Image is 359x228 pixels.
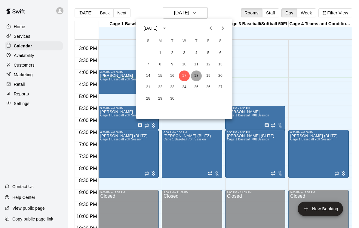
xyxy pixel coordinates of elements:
button: 3 [179,48,190,58]
button: 11 [191,59,202,70]
button: 8 [155,59,166,70]
button: 14 [143,70,154,81]
button: 21 [143,82,154,93]
span: Thursday [191,35,202,47]
button: 28 [143,93,154,104]
button: 30 [167,93,178,104]
button: 18 [191,70,202,81]
span: Monday [155,35,166,47]
button: 15 [155,70,166,81]
button: 26 [203,82,214,93]
button: 16 [167,70,178,81]
button: 10 [179,59,190,70]
button: 25 [191,82,202,93]
button: 27 [215,82,226,93]
button: 2 [167,48,178,58]
button: 13 [215,59,226,70]
button: 7 [143,59,154,70]
button: 6 [215,48,226,58]
button: calendar view is open, switch to year view [159,23,170,33]
button: 17 [179,70,190,81]
span: Friday [203,35,214,47]
span: Wednesday [179,35,190,47]
button: 20 [215,70,226,81]
button: 1 [155,48,166,58]
span: Saturday [215,35,226,47]
button: 29 [155,93,166,104]
button: Previous month [205,22,217,34]
button: Next month [217,22,229,34]
span: Sunday [143,35,154,47]
button: 4 [191,48,202,58]
button: 19 [203,70,214,81]
div: [DATE] [143,25,158,31]
button: 9 [167,59,178,70]
span: Tuesday [167,35,178,47]
button: 23 [167,82,178,93]
button: 22 [155,82,166,93]
button: 5 [203,48,214,58]
button: 24 [179,82,190,93]
button: 12 [203,59,214,70]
